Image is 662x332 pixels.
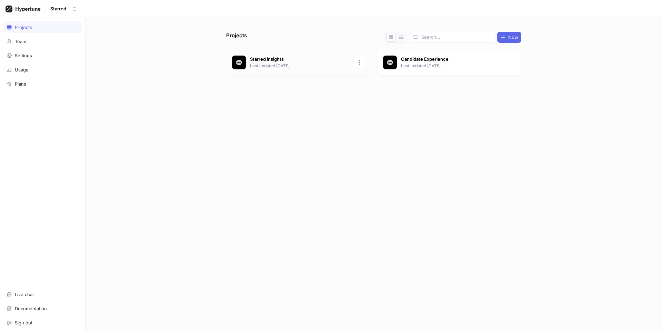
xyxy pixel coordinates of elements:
a: Projects [3,21,82,33]
a: Usage [3,64,82,76]
button: New [497,32,521,43]
a: Team [3,36,82,47]
p: Starred insights [250,56,350,63]
a: Plans [3,78,82,90]
div: Sign out [15,320,32,325]
p: Candidate Experience [401,56,501,63]
div: Starred [50,6,66,12]
button: Starred [48,3,80,14]
p: Last updated [DATE] [250,63,350,69]
div: Usage [15,67,29,72]
div: Projects [15,25,32,30]
a: Documentation [3,303,82,314]
p: Last updated [DATE] [401,63,501,69]
div: Documentation [15,306,47,311]
div: Team [15,39,26,44]
input: Search... [421,34,491,41]
div: Plans [15,81,26,87]
p: Projects [226,32,247,43]
div: Settings [15,53,32,58]
div: Live chat [15,292,34,297]
a: Settings [3,50,82,61]
span: New [508,35,518,39]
